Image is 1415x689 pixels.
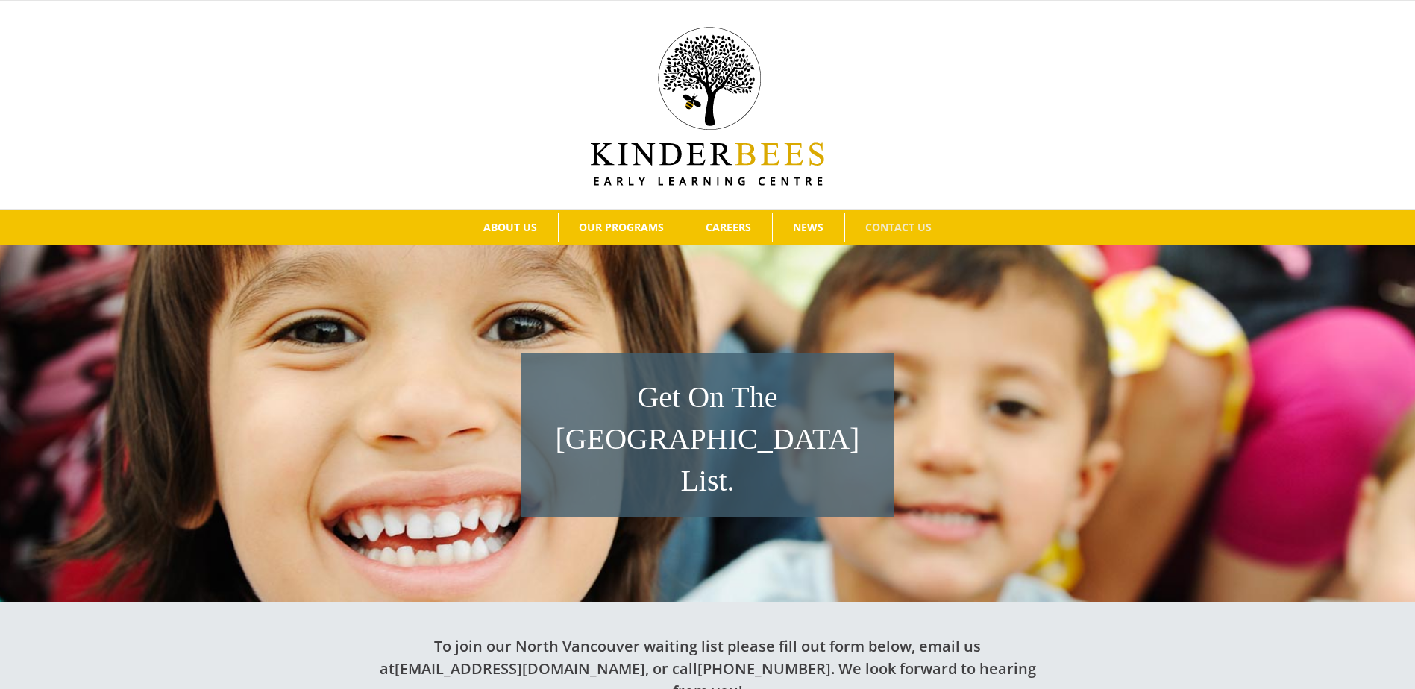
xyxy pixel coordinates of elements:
nav: Main Menu [22,210,1393,245]
h1: Get On The [GEOGRAPHIC_DATA] List. [529,377,887,502]
img: Kinder Bees Logo [591,27,824,186]
a: NEWS [773,213,844,242]
a: ABOUT US [463,213,558,242]
span: ABOUT US [483,222,537,233]
a: [EMAIL_ADDRESS][DOMAIN_NAME] [395,658,645,679]
a: OUR PROGRAMS [559,213,685,242]
span: NEWS [793,222,823,233]
a: CONTACT US [845,213,953,242]
span: CAREERS [706,222,751,233]
a: CAREERS [685,213,772,242]
a: [PHONE_NUMBER] [697,658,831,679]
span: OUR PROGRAMS [579,222,664,233]
span: CONTACT US [865,222,932,233]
